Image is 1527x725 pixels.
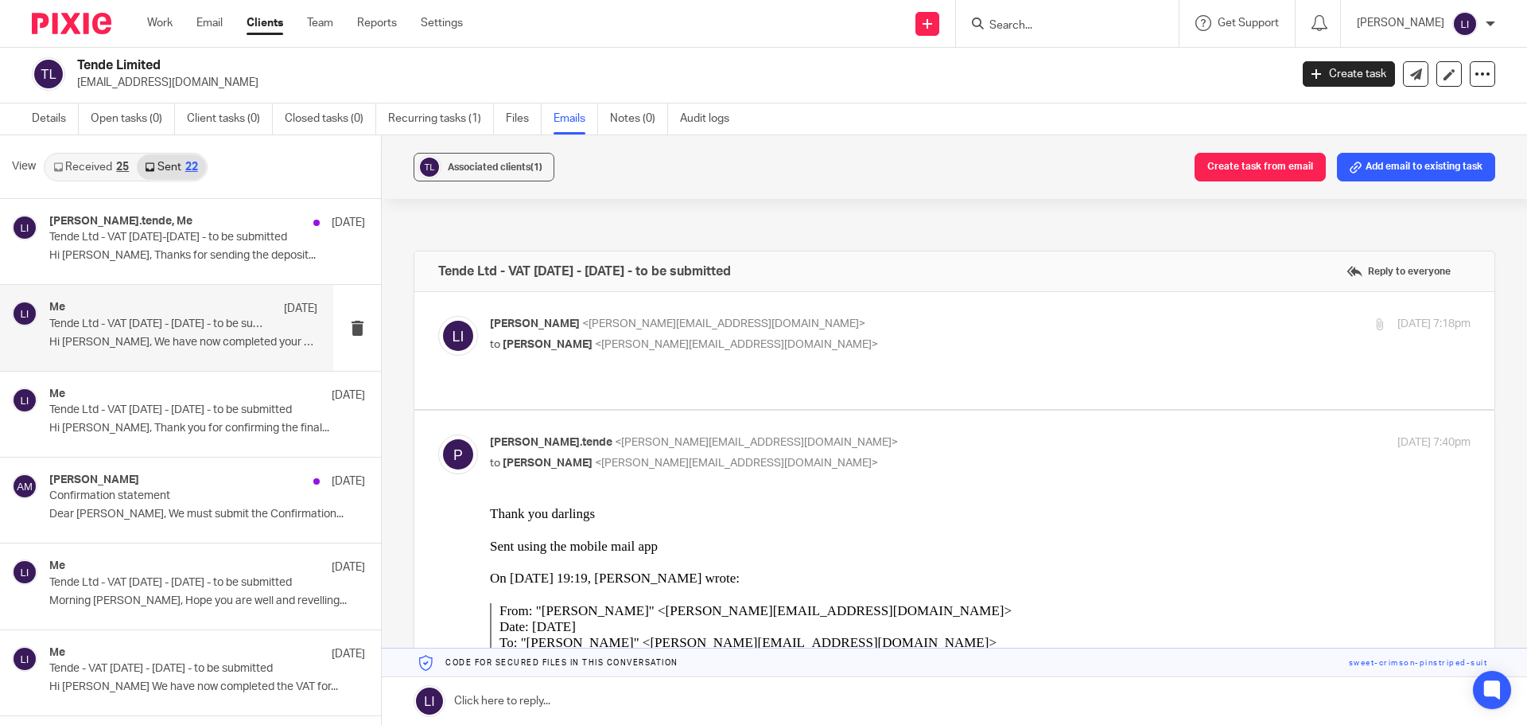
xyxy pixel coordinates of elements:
strong: £464.88 [529,212,569,224]
span: [PERSON_NAME].tende [490,437,612,448]
a: Clients [247,15,283,31]
p: Hi [PERSON_NAME], Thank you for confirming the final... [49,422,365,435]
img: Pixie [32,13,111,34]
p: Can you please let me know if you are happy for us to file the attached? [10,242,981,258]
p: Hi [PERSON_NAME] We have now completed the VAT for... [49,680,365,694]
img: svg%3E [438,316,478,356]
span: to [490,339,500,350]
p: [DATE] [332,559,365,575]
a: Open tasks (0) [91,103,175,134]
span: Get Support [1218,18,1279,29]
button: Add email to existing task [1337,153,1495,181]
button: Create task from email [1195,153,1326,181]
p: Tende Ltd - VAT [DATE] - [DATE] - to be submitted [49,318,264,331]
img: svg%3E [12,474,37,499]
a: Team [307,15,333,31]
img: svg%3E [12,388,37,413]
span: <[PERSON_NAME][EMAIL_ADDRESS][DOMAIN_NAME]> [615,437,898,448]
a: Work [147,15,173,31]
a: Sent22 [137,154,205,180]
a: Files [506,103,542,134]
p: Many thanks [10,275,981,290]
span: Click to view attachments: [10,323,981,490]
a: Settings [421,15,463,31]
input: Search [988,19,1131,33]
p: [EMAIL_ADDRESS][DOMAIN_NAME] [77,75,1279,91]
a: Client tasks (0) [187,103,273,134]
a: Emails [554,103,598,134]
p: [DATE] [332,388,365,403]
a: Received25 [45,154,137,180]
a: Email [196,15,223,31]
p: [DATE] 7:18pm [1397,316,1471,333]
a: Recurring tasks (1) [388,103,494,134]
h4: Me [49,388,65,401]
p: Tende Ltd - VAT [DATE] - [DATE] - to be submitted [49,403,302,417]
a: Create task [1303,61,1395,87]
a: Reports [357,15,397,31]
p: [DATE] 7:40pm [1397,435,1471,451]
h4: Me [49,301,65,314]
span: <[PERSON_NAME][EMAIL_ADDRESS][DOMAIN_NAME]> [595,458,878,469]
span: (1) [530,162,542,172]
img: svg%3E [12,301,37,326]
h4: Me [49,646,65,660]
p: Confirmation statement [49,489,302,503]
span: View [12,158,36,175]
p: Tende Ltd - VAT [DATE] - [DATE] - to be submitted [49,576,302,590]
p: We have now completed your VAT for the period [DATE] to [DATE] and there is a liability owed to H... [10,193,981,226]
img: svg%3E [1452,11,1478,37]
p: Tende - VAT [DATE] - [DATE] - to be submitted [49,662,302,676]
p: [DATE] [332,474,365,489]
p: Hi [PERSON_NAME], We have now completed your VAT for... [49,336,317,349]
p: [DATE] [284,301,317,317]
button: Associated clients(1) [414,153,554,181]
a: Details [32,103,79,134]
a: Notes (0) [610,103,668,134]
div: 25 [116,162,129,173]
img: Secure download [10,372,287,489]
p: Hi [PERSON_NAME], Thanks for sending the deposit... [49,249,365,263]
p: Tende Ltd - VAT [DATE]-[DATE] - to be submitted [49,231,302,244]
img: svg%3E [12,559,37,585]
h4: Tende Ltd - VAT [DATE] - [DATE] - to be submitted [438,263,731,279]
div: 22 [185,162,198,173]
p: [DATE] [332,646,365,662]
h4: Me [49,559,65,573]
img: svg%3E [418,155,441,179]
label: Reply to everyone [1342,259,1455,283]
a: Closed tasks (0) [285,103,376,134]
p: [PERSON_NAME] [10,307,981,323]
img: svg%3E [12,215,37,240]
p: [PERSON_NAME] [1357,15,1444,31]
div: From: "[PERSON_NAME]" <[PERSON_NAME][EMAIL_ADDRESS][DOMAIN_NAME]> Date: [DATE] To: "[PERSON_NAME]... [10,97,981,177]
img: svg%3E [438,435,478,474]
p: Hi [PERSON_NAME], [10,177,981,193]
a: Audit logs [680,103,741,134]
span: [PERSON_NAME] [503,458,593,469]
p: Morning [PERSON_NAME], Hope you are well and revelling... [49,594,365,608]
span: Associated clients [448,162,542,172]
h4: [PERSON_NAME] [49,474,139,487]
h2: Tende Limited [77,57,1039,74]
p: [DATE] [332,215,365,231]
h4: [PERSON_NAME].tende, Me [49,215,192,228]
img: svg%3E [32,57,65,91]
span: [PERSON_NAME] [503,339,593,350]
span: <[PERSON_NAME][EMAIL_ADDRESS][DOMAIN_NAME]> [595,339,878,350]
span: [PERSON_NAME] [490,318,580,329]
span: <[PERSON_NAME][EMAIL_ADDRESS][DOMAIN_NAME]> [582,318,865,329]
img: svg%3E [12,646,37,672]
p: Dear [PERSON_NAME], We must submit the Confirmation... [49,508,365,521]
span: to [490,458,500,469]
